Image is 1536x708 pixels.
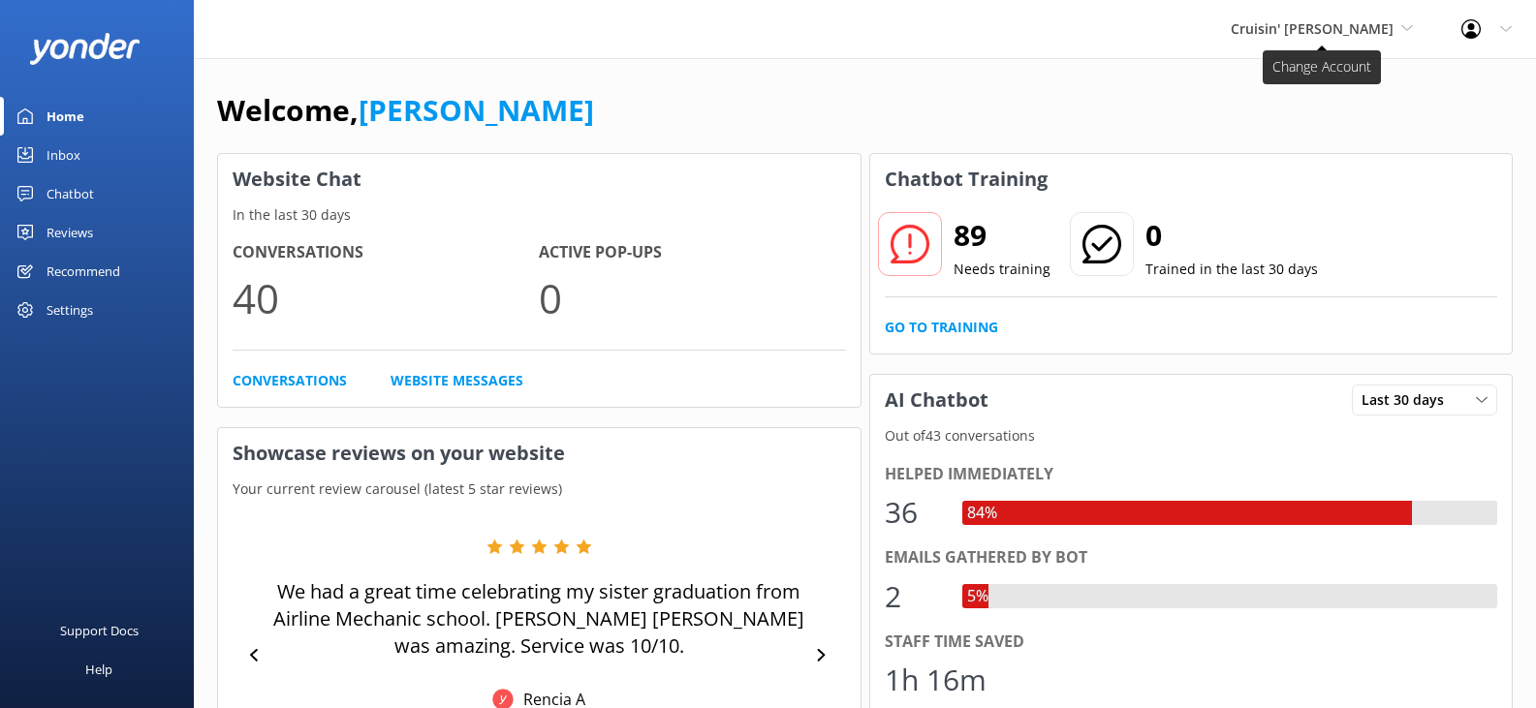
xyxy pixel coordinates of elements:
[1231,19,1394,38] span: Cruisin' [PERSON_NAME]
[885,317,998,338] a: Go to Training
[29,33,141,65] img: yonder-white-logo.png
[218,428,861,478] h3: Showcase reviews on your website
[954,212,1050,259] h2: 89
[885,573,943,620] div: 2
[962,501,1002,526] div: 84%
[391,370,523,391] a: Website Messages
[870,425,1513,446] p: Out of 43 conversations
[270,578,807,660] p: We had a great time celebrating my sister graduation from Airline Mechanic school. [PERSON_NAME] ...
[885,462,1498,487] div: Helped immediately
[885,489,943,536] div: 36
[1362,389,1456,411] span: Last 30 days
[47,97,84,136] div: Home
[885,545,1498,570] div: Emails gathered by bot
[885,630,1498,655] div: Staff time saved
[233,240,539,265] h4: Conversations
[954,259,1050,280] p: Needs training
[47,252,120,291] div: Recommend
[870,154,1062,204] h3: Chatbot Training
[1145,212,1318,259] h2: 0
[85,650,112,689] div: Help
[218,478,861,500] p: Your current review carousel (latest 5 star reviews)
[218,204,861,226] p: In the last 30 days
[47,291,93,329] div: Settings
[1145,259,1318,280] p: Trained in the last 30 days
[885,657,987,703] div: 1h 16m
[217,87,594,134] h1: Welcome,
[233,370,347,391] a: Conversations
[539,265,845,330] p: 0
[47,174,94,213] div: Chatbot
[47,136,80,174] div: Inbox
[60,611,139,650] div: Support Docs
[359,90,594,130] a: [PERSON_NAME]
[47,213,93,252] div: Reviews
[218,154,861,204] h3: Website Chat
[870,375,1003,425] h3: AI Chatbot
[233,265,539,330] p: 40
[962,584,993,609] div: 5%
[539,240,845,265] h4: Active Pop-ups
